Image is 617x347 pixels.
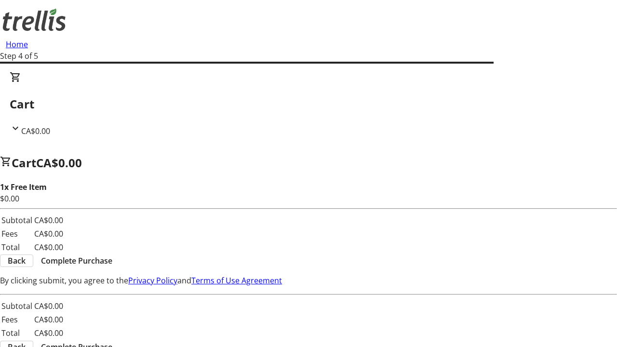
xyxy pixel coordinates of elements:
[1,313,33,326] td: Fees
[1,241,33,254] td: Total
[8,255,26,267] span: Back
[10,95,607,113] h2: Cart
[34,241,64,254] td: CA$0.00
[34,327,64,339] td: CA$0.00
[1,214,33,227] td: Subtotal
[12,155,36,171] span: Cart
[34,214,64,227] td: CA$0.00
[1,227,33,240] td: Fees
[21,126,50,136] span: CA$0.00
[191,275,282,286] a: Terms of Use Agreement
[1,300,33,312] td: Subtotal
[34,313,64,326] td: CA$0.00
[34,227,64,240] td: CA$0.00
[41,255,112,267] span: Complete Purchase
[33,255,120,267] button: Complete Purchase
[34,300,64,312] td: CA$0.00
[36,155,82,171] span: CA$0.00
[1,327,33,339] td: Total
[128,275,177,286] a: Privacy Policy
[10,71,607,137] div: CartCA$0.00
